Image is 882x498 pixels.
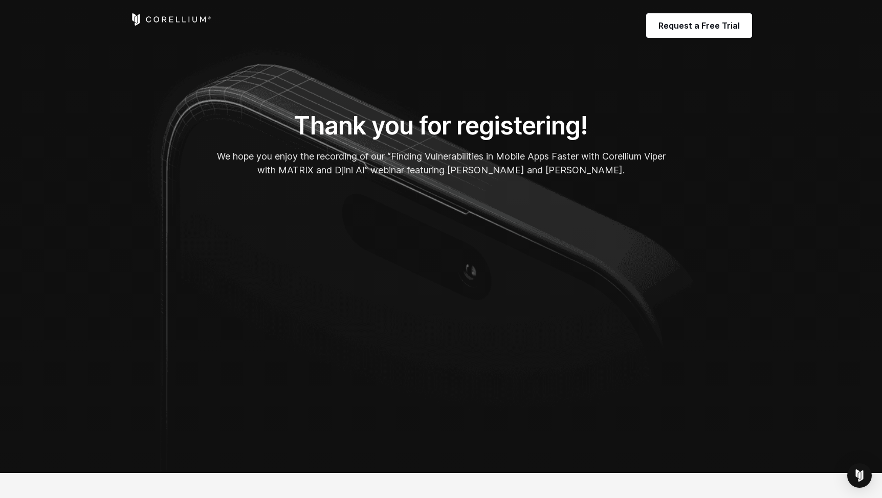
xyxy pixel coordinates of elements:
[847,463,872,488] div: Open Intercom Messenger
[211,110,671,141] h1: Thank you for registering!
[646,13,752,38] a: Request a Free Trial
[130,13,211,26] a: Corellium Home
[211,185,671,377] iframe: HubSpot Video
[211,149,671,177] p: We hope you enjoy the recording of our “Finding Vulnerabilities in Mobile Apps Faster with Corell...
[658,19,740,32] span: Request a Free Trial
